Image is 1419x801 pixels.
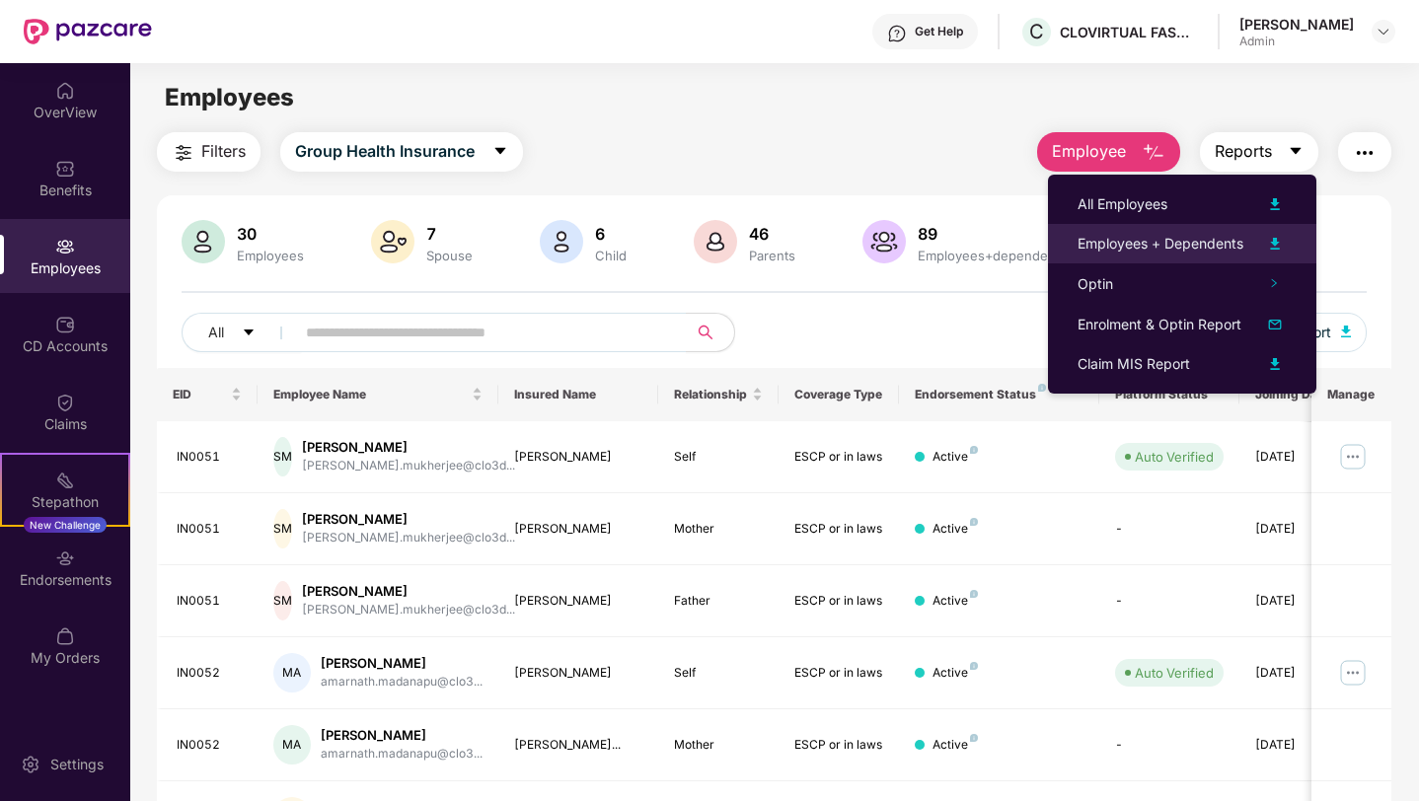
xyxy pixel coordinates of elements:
span: C [1029,20,1044,43]
div: Get Help [915,24,963,39]
div: Claim MIS Report [1078,353,1190,375]
span: caret-down [492,143,508,161]
th: Employee Name [258,368,498,421]
div: [PERSON_NAME]... [514,736,643,755]
div: Enrolment & Optin Report [1078,314,1241,335]
img: svg+xml;base64,PHN2ZyB4bWxucz0iaHR0cDovL3d3dy53My5vcmcvMjAwMC9zdmciIHhtbG5zOnhsaW5rPSJodHRwOi8vd3... [1142,141,1165,165]
button: Group Health Insurancecaret-down [280,132,523,172]
div: ESCP or in laws [794,664,883,683]
div: ESCP or in laws [794,592,883,611]
img: svg+xml;base64,PHN2ZyB4bWxucz0iaHR0cDovL3d3dy53My5vcmcvMjAwMC9zdmciIHdpZHRoPSI4IiBoZWlnaHQ9IjgiIH... [970,446,978,454]
div: [PERSON_NAME] [302,582,515,601]
div: IN0051 [177,592,242,611]
div: IN0052 [177,736,242,755]
button: Filters [157,132,261,172]
div: SM [273,581,292,620]
div: 7 [422,224,477,244]
img: New Pazcare Logo [24,19,152,44]
th: Relationship [658,368,779,421]
img: svg+xml;base64,PHN2ZyB4bWxucz0iaHR0cDovL3d3dy53My5vcmcvMjAwMC9zdmciIHdpZHRoPSI4IiBoZWlnaHQ9IjgiIH... [970,734,978,742]
div: Auto Verified [1135,663,1214,683]
div: Active [933,664,978,683]
img: manageButton [1337,441,1369,473]
div: [DATE] [1255,736,1344,755]
div: ESCP or in laws [794,520,883,539]
img: svg+xml;base64,PHN2ZyB4bWxucz0iaHR0cDovL3d3dy53My5vcmcvMjAwMC9zdmciIHdpZHRoPSI4IiBoZWlnaHQ9IjgiIH... [970,590,978,598]
div: MA [273,725,311,765]
img: svg+xml;base64,PHN2ZyB4bWxucz0iaHR0cDovL3d3dy53My5vcmcvMjAwMC9zdmciIHdpZHRoPSIyNCIgaGVpZ2h0PSIyNC... [172,141,195,165]
img: svg+xml;base64,PHN2ZyBpZD0iSG9tZSIgeG1sbnM9Imh0dHA6Ly93d3cudzMub3JnLzIwMDAvc3ZnIiB3aWR0aD0iMjAiIG... [55,81,75,101]
span: Group Health Insurance [295,139,475,164]
img: svg+xml;base64,PHN2ZyB4bWxucz0iaHR0cDovL3d3dy53My5vcmcvMjAwMC9zdmciIHhtbG5zOnhsaW5rPSJodHRwOi8vd3... [1341,326,1351,337]
div: 30 [233,224,308,244]
img: svg+xml;base64,PHN2ZyB4bWxucz0iaHR0cDovL3d3dy53My5vcmcvMjAwMC9zdmciIHhtbG5zOnhsaW5rPSJodHRwOi8vd3... [182,220,225,263]
div: Admin [1239,34,1354,49]
div: 89 [914,224,1071,244]
div: [PERSON_NAME] [321,726,483,745]
div: ESCP or in laws [794,448,883,467]
span: Reports [1215,139,1272,164]
td: - [1099,565,1239,637]
div: [DATE] [1255,448,1344,467]
img: svg+xml;base64,PHN2ZyBpZD0iRHJvcGRvd24tMzJ4MzIiIHhtbG5zPSJodHRwOi8vd3d3LnczLm9yZy8yMDAwL3N2ZyIgd2... [1376,24,1391,39]
div: Employees+dependents [914,248,1071,263]
img: svg+xml;base64,PHN2ZyB4bWxucz0iaHR0cDovL3d3dy53My5vcmcvMjAwMC9zdmciIHhtbG5zOnhsaW5rPSJodHRwOi8vd3... [1263,313,1287,336]
img: svg+xml;base64,PHN2ZyB4bWxucz0iaHR0cDovL3d3dy53My5vcmcvMjAwMC9zdmciIHdpZHRoPSIyMSIgaGVpZ2h0PSIyMC... [55,471,75,490]
span: Optin [1078,275,1113,292]
img: svg+xml;base64,PHN2ZyB4bWxucz0iaHR0cDovL3d3dy53My5vcmcvMjAwMC9zdmciIHdpZHRoPSIyNCIgaGVpZ2h0PSIyNC... [1353,141,1377,165]
img: svg+xml;base64,PHN2ZyB4bWxucz0iaHR0cDovL3d3dy53My5vcmcvMjAwMC9zdmciIHhtbG5zOnhsaW5rPSJodHRwOi8vd3... [862,220,906,263]
div: [DATE] [1255,664,1344,683]
div: [PERSON_NAME] [1239,15,1354,34]
button: Employee [1037,132,1180,172]
div: All Employees [1078,193,1167,215]
div: Settings [44,755,110,774]
img: svg+xml;base64,PHN2ZyBpZD0iTXlfT3JkZXJzIiBkYXRhLW5hbWU9Ik15IE9yZGVycyIgeG1sbnM9Imh0dHA6Ly93d3cudz... [55,626,75,646]
div: [PERSON_NAME] [302,438,515,457]
div: ESCP or in laws [794,736,883,755]
span: Relationship [674,387,748,402]
div: [PERSON_NAME] [514,448,643,467]
span: EID [173,387,227,402]
th: Insured Name [498,368,659,421]
div: Mother [674,736,763,755]
img: manageButton [1337,657,1369,689]
div: SM [273,437,292,476]
div: Stepathon [2,492,128,512]
img: svg+xml;base64,PHN2ZyB4bWxucz0iaHR0cDovL3d3dy53My5vcmcvMjAwMC9zdmciIHdpZHRoPSI4IiBoZWlnaHQ9IjgiIH... [1038,384,1046,392]
img: svg+xml;base64,PHN2ZyBpZD0iQ0RfQWNjb3VudHMiIGRhdGEtbmFtZT0iQ0QgQWNjb3VudHMiIHhtbG5zPSJodHRwOi8vd3... [55,315,75,334]
span: search [686,325,724,340]
div: New Challenge [24,517,107,533]
span: Filters [201,139,246,164]
img: svg+xml;base64,PHN2ZyBpZD0iRW5kb3JzZW1lbnRzIiB4bWxucz0iaHR0cDovL3d3dy53My5vcmcvMjAwMC9zdmciIHdpZH... [55,548,75,568]
div: SM [273,509,292,548]
div: Active [933,736,978,755]
span: All [208,322,224,343]
img: svg+xml;base64,PHN2ZyBpZD0iQ2xhaW0iIHhtbG5zPSJodHRwOi8vd3d3LnczLm9yZy8yMDAwL3N2ZyIgd2lkdGg9IjIwIi... [55,393,75,412]
img: svg+xml;base64,PHN2ZyB4bWxucz0iaHR0cDovL3d3dy53My5vcmcvMjAwMC9zdmciIHdpZHRoPSI4IiBoZWlnaHQ9IjgiIH... [970,518,978,526]
div: Self [674,448,763,467]
div: [PERSON_NAME].mukherjee@clo3d... [302,601,515,619]
div: 6 [591,224,631,244]
div: Mother [674,520,763,539]
td: - [1099,709,1239,781]
div: IN0051 [177,448,242,467]
div: Auto Verified [1135,447,1214,467]
div: Active [933,520,978,539]
div: [DATE] [1255,520,1344,539]
img: svg+xml;base64,PHN2ZyB4bWxucz0iaHR0cDovL3d3dy53My5vcmcvMjAwMC9zdmciIHdpZHRoPSI4IiBoZWlnaHQ9IjgiIH... [970,662,978,670]
div: [DATE] [1255,592,1344,611]
div: [PERSON_NAME].mukherjee@clo3d... [302,457,515,475]
button: search [686,313,735,352]
img: svg+xml;base64,PHN2ZyB4bWxucz0iaHR0cDovL3d3dy53My5vcmcvMjAwMC9zdmciIHhtbG5zOnhsaW5rPSJodHRwOi8vd3... [694,220,737,263]
img: svg+xml;base64,PHN2ZyB4bWxucz0iaHR0cDovL3d3dy53My5vcmcvMjAwMC9zdmciIHhtbG5zOnhsaW5rPSJodHRwOi8vd3... [1263,352,1287,376]
img: svg+xml;base64,PHN2ZyBpZD0iU2V0dGluZy0yMHgyMCIgeG1sbnM9Imh0dHA6Ly93d3cudzMub3JnLzIwMDAvc3ZnIiB3aW... [21,755,40,774]
span: right [1269,278,1279,288]
th: Manage [1311,368,1391,421]
span: caret-down [242,326,256,341]
img: svg+xml;base64,PHN2ZyB4bWxucz0iaHR0cDovL3d3dy53My5vcmcvMjAwMC9zdmciIHhtbG5zOnhsaW5rPSJodHRwOi8vd3... [371,220,414,263]
div: Child [591,248,631,263]
div: Parents [745,248,799,263]
div: [PERSON_NAME] [514,520,643,539]
div: Father [674,592,763,611]
th: Coverage Type [779,368,899,421]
